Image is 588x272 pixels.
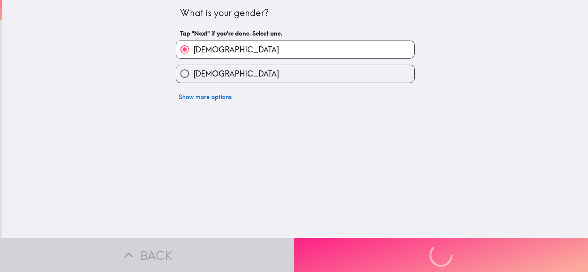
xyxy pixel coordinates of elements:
button: Show more options [176,89,235,104]
h6: Tap "Next" if you're done. Select one. [180,29,410,37]
span: [DEMOGRAPHIC_DATA] [193,44,279,55]
button: [DEMOGRAPHIC_DATA] [176,41,414,58]
div: What is your gender? [180,7,410,20]
span: [DEMOGRAPHIC_DATA] [193,68,279,79]
button: [DEMOGRAPHIC_DATA] [176,65,414,82]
